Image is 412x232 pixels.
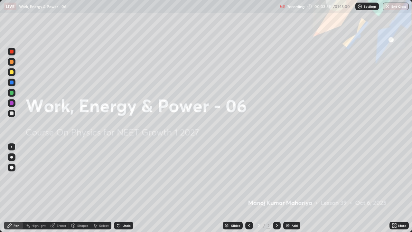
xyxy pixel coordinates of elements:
p: Settings [364,5,376,8]
img: class-settings-icons [357,4,362,9]
div: Eraser [57,224,66,227]
img: add-slide-button [285,223,290,228]
div: Add [292,224,298,227]
div: Select [99,224,109,227]
div: 2 [256,224,262,227]
p: Work, Energy & Power - 06 [19,4,66,9]
div: / [263,224,265,227]
img: end-class-cross [385,4,390,9]
div: Shapes [77,224,88,227]
div: Slides [231,224,240,227]
button: End Class [383,3,409,10]
p: Recording [286,4,304,9]
img: recording.375f2c34.svg [280,4,285,9]
div: 2 [267,223,270,228]
div: Highlight [32,224,46,227]
p: LIVE [6,4,14,9]
div: Pen [14,224,19,227]
div: More [398,224,406,227]
div: Undo [123,224,131,227]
